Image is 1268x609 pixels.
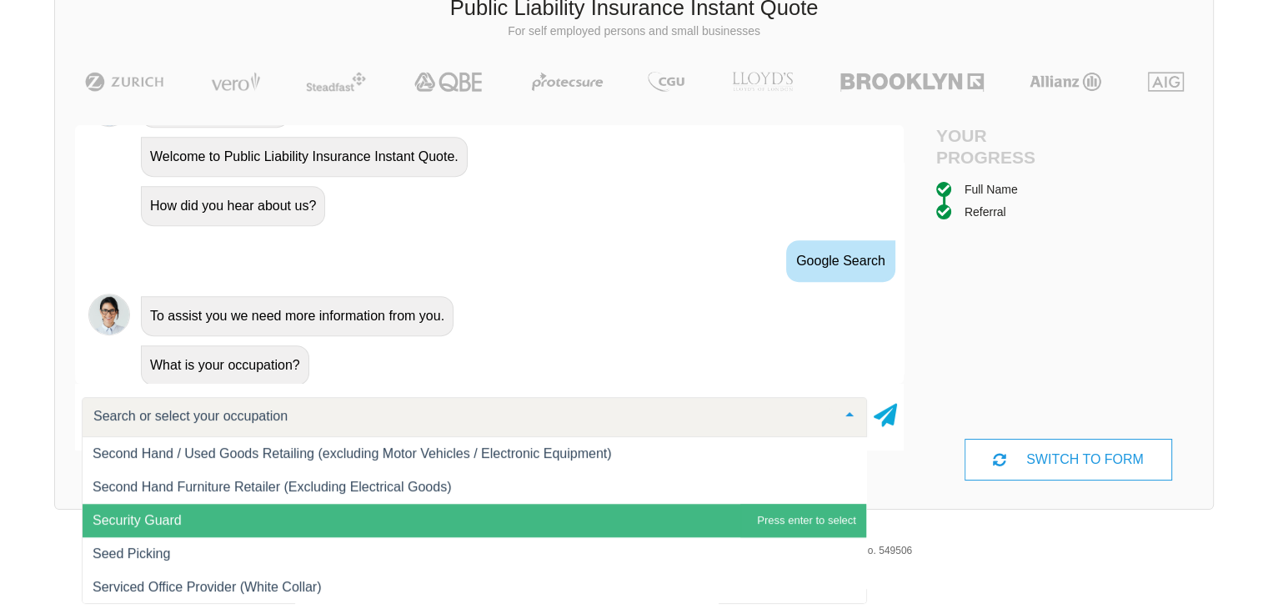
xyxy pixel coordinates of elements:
[1021,72,1110,92] img: Allianz | Public Liability Insurance
[93,546,170,561] span: Seed Picking
[93,580,321,594] span: Serviced Office Provider (White Collar)
[786,240,895,282] div: Google Search
[68,23,1200,40] p: For self employed persons and small businesses
[141,345,309,385] div: What is your occupation?
[1141,72,1190,92] img: AIG | Public Liability Insurance
[141,186,325,226] div: How did you hear about us?
[936,125,1069,167] h4: Your Progress
[404,72,494,92] img: QBE | Public Liability Insurance
[641,72,691,92] img: CGU | Public Liability Insurance
[299,72,373,92] img: Steadfast | Public Liability Insurance
[203,72,268,92] img: Vero | Public Liability Insurance
[93,446,612,461] span: Second Hand / Used Goods Retailing (excluding Motor Vehicles / Electronic Equipment)
[965,439,1171,481] div: SWITCH TO FORM
[834,72,990,92] img: Brooklyn | Public Liability Insurance
[965,180,1018,199] div: Full Name
[141,296,454,336] div: To assist you we need more information from you.
[141,137,468,177] div: Welcome to Public Liability Insurance Instant Quote.
[89,408,833,425] input: Search or select your occupation
[525,72,609,92] img: Protecsure | Public Liability Insurance
[88,294,130,335] img: Chatbot | PLI
[78,72,172,92] img: Zurich | Public Liability Insurance
[723,72,803,92] img: LLOYD's | Public Liability Insurance
[93,480,451,494] span: Second Hand Furniture Retailer (Excluding Electrical Goods)
[965,203,1006,221] div: Referral
[93,513,182,527] span: Security Guard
